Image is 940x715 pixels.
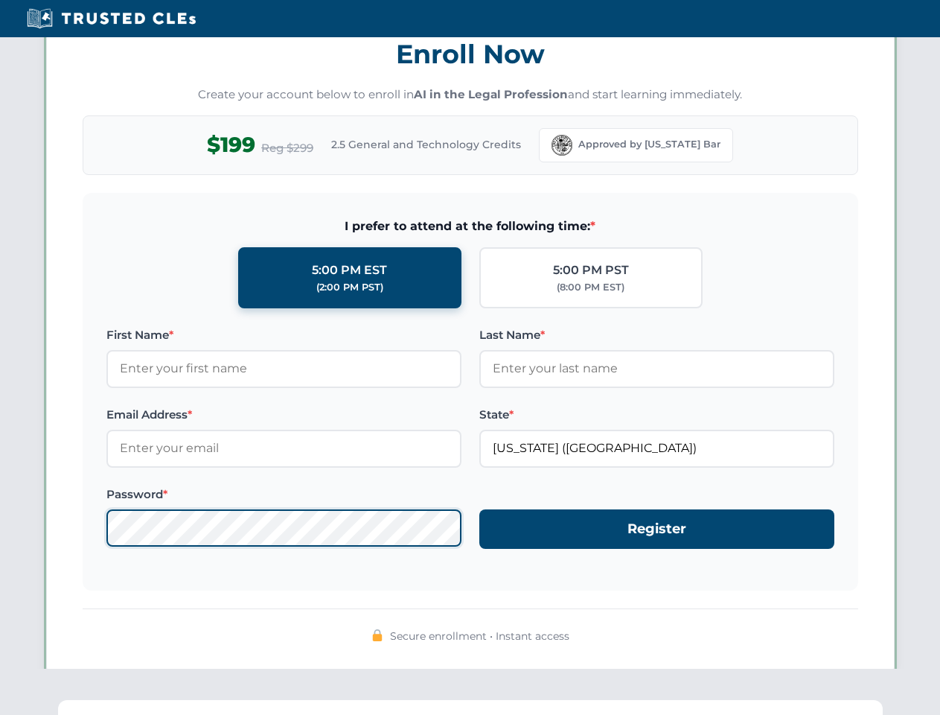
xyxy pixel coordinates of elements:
[479,509,834,549] button: Register
[106,486,461,503] label: Password
[106,350,461,387] input: Enter your first name
[106,326,461,344] label: First Name
[551,135,572,156] img: Florida Bar
[390,628,569,644] span: Secure enrollment • Instant access
[22,7,200,30] img: Trusted CLEs
[479,350,834,387] input: Enter your last name
[106,430,461,467] input: Enter your email
[479,326,834,344] label: Last Name
[479,430,834,467] input: Florida (FL)
[106,217,834,236] span: I prefer to attend at the following time:
[414,87,568,101] strong: AI in the Legal Profession
[207,128,255,162] span: $199
[331,136,521,153] span: 2.5 General and Technology Credits
[578,137,720,152] span: Approved by [US_STATE] Bar
[479,406,834,424] label: State
[261,139,313,157] span: Reg $299
[553,261,629,280] div: 5:00 PM PST
[83,31,858,77] h3: Enroll Now
[557,280,624,295] div: (8:00 PM EST)
[371,629,383,641] img: 🔒
[83,86,858,104] p: Create your account below to enroll in and start learning immediately.
[312,261,387,280] div: 5:00 PM EST
[106,406,461,424] label: Email Address
[316,280,383,295] div: (2:00 PM PST)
